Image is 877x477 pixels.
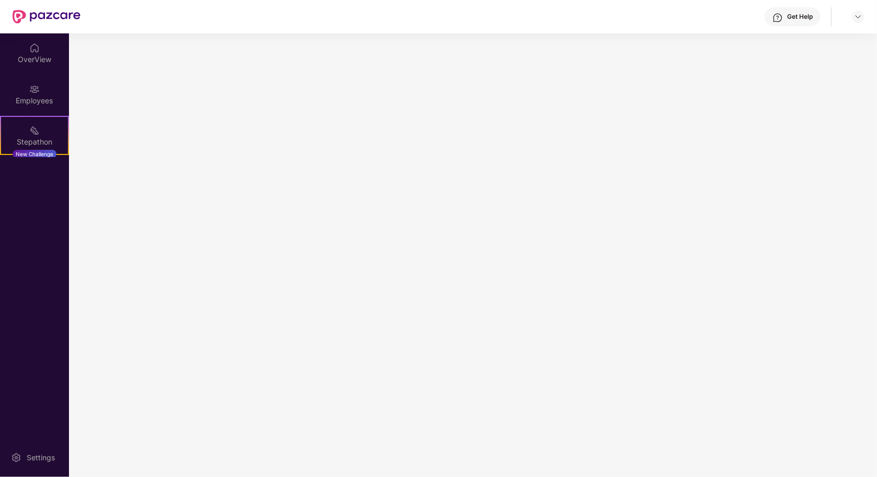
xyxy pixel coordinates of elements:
div: Stepathon [1,137,68,147]
img: svg+xml;base64,PHN2ZyBpZD0iRHJvcGRvd24tMzJ4MzIiIHhtbG5zPSJodHRwOi8vd3d3LnczLm9yZy8yMDAwL3N2ZyIgd2... [854,13,862,21]
img: svg+xml;base64,PHN2ZyB4bWxucz0iaHR0cDovL3d3dy53My5vcmcvMjAwMC9zdmciIHdpZHRoPSIyMSIgaGVpZ2h0PSIyMC... [29,125,40,136]
img: svg+xml;base64,PHN2ZyBpZD0iU2V0dGluZy0yMHgyMCIgeG1sbnM9Imh0dHA6Ly93d3cudzMub3JnLzIwMDAvc3ZnIiB3aW... [11,452,21,463]
div: Get Help [787,13,813,21]
img: svg+xml;base64,PHN2ZyBpZD0iRW1wbG95ZWVzIiB4bWxucz0iaHR0cDovL3d3dy53My5vcmcvMjAwMC9zdmciIHdpZHRoPS... [29,84,40,94]
img: svg+xml;base64,PHN2ZyBpZD0iSGVscC0zMngzMiIgeG1sbnM9Imh0dHA6Ly93d3cudzMub3JnLzIwMDAvc3ZnIiB3aWR0aD... [772,13,783,23]
div: New Challenge [13,150,56,158]
img: New Pazcare Logo [13,10,80,23]
img: svg+xml;base64,PHN2ZyBpZD0iSG9tZSIgeG1sbnM9Imh0dHA6Ly93d3cudzMub3JnLzIwMDAvc3ZnIiB3aWR0aD0iMjAiIG... [29,43,40,53]
div: Settings [24,452,58,463]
